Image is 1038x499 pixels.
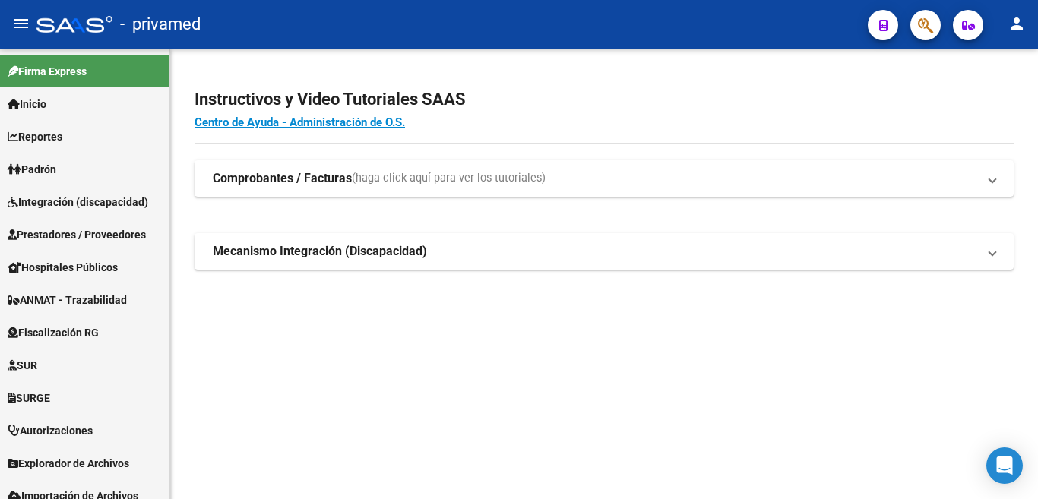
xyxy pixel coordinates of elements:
[8,292,127,308] span: ANMAT - Trazabilidad
[213,243,427,260] strong: Mecanismo Integración (Discapacidad)
[8,96,46,112] span: Inicio
[120,8,201,41] span: - privamed
[8,226,146,243] span: Prestadores / Proveedores
[195,160,1014,197] mat-expansion-panel-header: Comprobantes / Facturas(haga click aquí para ver los tutoriales)
[8,357,37,374] span: SUR
[8,259,118,276] span: Hospitales Públicos
[8,63,87,80] span: Firma Express
[12,14,30,33] mat-icon: menu
[8,128,62,145] span: Reportes
[195,233,1014,270] mat-expansion-panel-header: Mecanismo Integración (Discapacidad)
[8,161,56,178] span: Padrón
[352,170,546,187] span: (haga click aquí para ver los tutoriales)
[213,170,352,187] strong: Comprobantes / Facturas
[8,422,93,439] span: Autorizaciones
[195,115,405,129] a: Centro de Ayuda - Administración de O.S.
[8,455,129,472] span: Explorador de Archivos
[8,390,50,406] span: SURGE
[1008,14,1026,33] mat-icon: person
[195,85,1014,114] h2: Instructivos y Video Tutoriales SAAS
[986,447,1023,484] div: Open Intercom Messenger
[8,324,99,341] span: Fiscalización RG
[8,194,148,210] span: Integración (discapacidad)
